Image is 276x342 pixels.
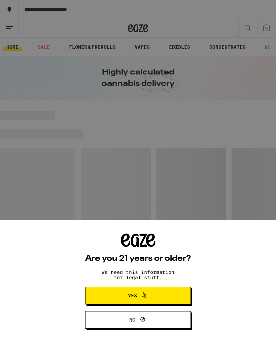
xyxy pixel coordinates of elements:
[128,293,137,298] span: Yes
[85,311,191,329] button: No
[129,317,135,322] span: No
[85,255,191,263] h2: Are you 21 years or older?
[96,270,180,280] p: We need this information for legal stuff.
[85,287,191,304] button: Yes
